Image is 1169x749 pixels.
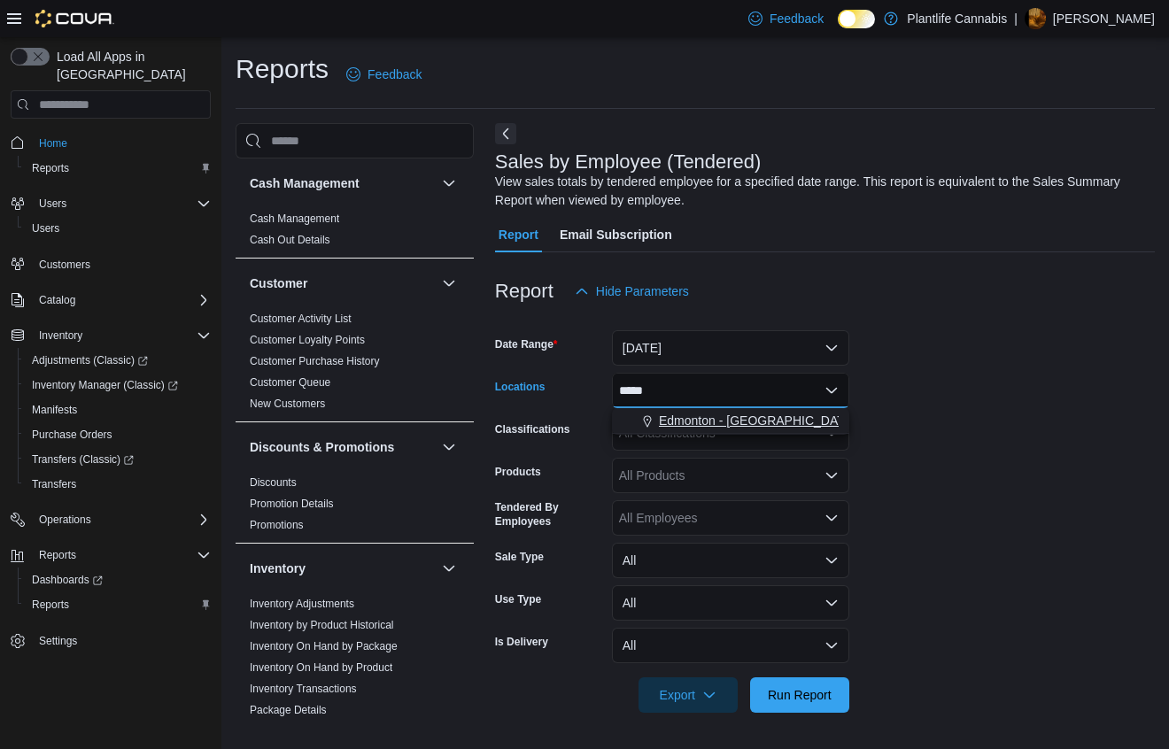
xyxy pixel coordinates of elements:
span: Inventory Adjustments [250,597,354,611]
div: Customer [236,308,474,421]
a: Customer Purchase History [250,355,380,367]
button: Users [4,191,218,216]
span: Email Subscription [560,217,672,252]
span: Customer Loyalty Points [250,333,365,347]
a: Discounts [250,476,297,489]
span: Manifests [25,399,211,421]
a: Cash Management [250,212,339,225]
div: Choose from the following options [612,408,849,434]
nav: Complex example [11,122,211,699]
span: Purchase Orders [32,428,112,442]
span: Dashboards [32,573,103,587]
button: Users [32,193,74,214]
a: Manifests [25,399,84,421]
span: Catalog [39,293,75,307]
a: Customer Queue [250,376,330,389]
h3: Cash Management [250,174,360,192]
a: Reports [25,594,76,615]
button: Inventory [32,325,89,346]
div: View sales totals by tendered employee for a specified date range. This report is equivalent to t... [495,173,1146,210]
span: Settings [39,634,77,648]
button: Inventory [438,558,460,579]
span: Inventory On Hand by Product [250,660,392,675]
img: Cova [35,10,114,27]
label: Tendered By Employees [495,500,605,529]
span: Home [39,136,67,151]
a: Cash Out Details [250,234,330,246]
span: Settings [32,629,211,652]
label: Date Range [495,337,558,351]
button: Cash Management [438,173,460,194]
a: Dashboards [18,568,218,592]
button: Discounts & Promotions [250,438,435,456]
a: Inventory Adjustments [250,598,354,610]
a: Customer Activity List [250,313,352,325]
span: Users [39,197,66,211]
span: Inventory by Product Historical [250,618,394,632]
span: Inventory Manager (Classic) [25,374,211,396]
span: Customers [32,253,211,275]
button: Customer [438,273,460,294]
span: Transfers (Classic) [25,449,211,470]
button: Inventory [250,560,435,577]
span: Edmonton - [GEOGRAPHIC_DATA] [659,412,855,429]
a: Promotion Details [250,498,334,510]
span: Adjustments (Classic) [32,353,148,367]
label: Classifications [495,422,570,436]
span: Transfers [25,474,211,495]
a: Transfers (Classic) [25,449,141,470]
button: Run Report [750,677,849,713]
button: Catalog [32,290,82,311]
label: Use Type [495,592,541,606]
span: Promotions [250,518,304,532]
span: Customer Activity List [250,312,352,326]
span: Purchase Orders [25,424,211,445]
button: Catalog [4,288,218,313]
span: Promotion Details [250,497,334,511]
button: Hide Parameters [568,274,696,309]
span: Adjustments (Classic) [25,350,211,371]
button: Export [639,677,738,713]
button: All [612,585,849,621]
span: Load All Apps in [GEOGRAPHIC_DATA] [50,48,211,83]
span: Hide Parameters [596,282,689,300]
span: Feedback [368,66,422,83]
a: Users [25,218,66,239]
a: Feedback [339,57,429,92]
span: Reports [32,598,69,612]
p: | [1014,8,1018,29]
a: Inventory On Hand by Package [250,640,398,652]
h3: Sales by Employee (Tendered) [495,151,762,173]
a: Customer Loyalty Points [250,334,365,346]
h3: Customer [250,274,307,292]
a: Transfers (Classic) [18,447,218,472]
a: Home [32,133,74,154]
a: Package Details [250,704,327,716]
button: Customers [4,251,218,277]
span: Manifests [32,403,77,417]
button: Manifests [18,398,218,422]
span: Customers [39,258,90,272]
a: Inventory by Product Historical [250,619,394,631]
a: Inventory On Hand by Product [250,661,392,674]
span: Inventory Manager (Classic) [32,378,178,392]
a: Customers [32,254,97,275]
button: Users [18,216,218,241]
button: [DATE] [612,330,849,366]
label: Products [495,465,541,479]
button: Inventory [4,323,218,348]
span: Reports [39,548,76,562]
button: Home [4,129,218,155]
button: Customer [250,274,435,292]
button: Next [495,123,516,144]
a: New Customers [250,398,325,410]
button: Reports [18,156,218,181]
span: Home [32,131,211,153]
div: Discounts & Promotions [236,472,474,543]
span: Reports [25,158,211,179]
a: Purchase Orders [25,424,120,445]
button: Discounts & Promotions [438,436,460,458]
span: Transfers [32,477,76,491]
a: Promotions [250,519,304,531]
button: Transfers [18,472,218,497]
